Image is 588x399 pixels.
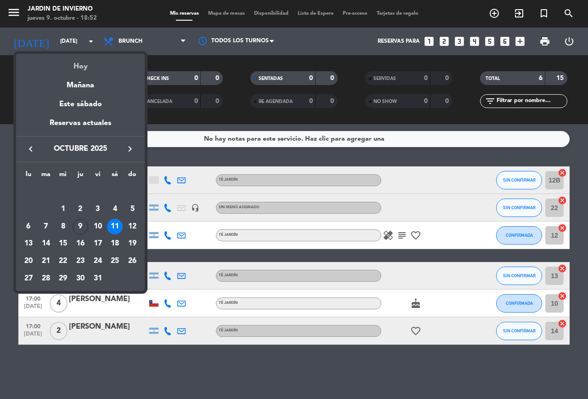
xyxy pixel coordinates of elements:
div: 17 [90,236,106,251]
td: 7 de octubre de 2025 [37,218,55,235]
div: 10 [90,219,106,234]
div: Mañana [16,73,145,91]
div: 11 [107,219,123,234]
th: martes [37,169,55,183]
div: 4 [107,201,123,217]
td: 26 de octubre de 2025 [124,252,141,270]
td: 9 de octubre de 2025 [72,218,89,235]
th: viernes [89,169,107,183]
div: Este sábado [16,91,145,117]
td: 25 de octubre de 2025 [107,252,124,270]
div: 27 [21,271,36,286]
div: 29 [55,271,71,286]
div: 7 [38,219,54,234]
td: 16 de octubre de 2025 [72,235,89,252]
div: 25 [107,253,123,269]
div: 12 [124,219,140,234]
th: lunes [20,169,37,183]
th: sábado [107,169,124,183]
td: 6 de octubre de 2025 [20,218,37,235]
div: 3 [90,201,106,217]
td: 21 de octubre de 2025 [37,252,55,270]
td: 30 de octubre de 2025 [72,270,89,287]
div: 9 [73,219,88,234]
td: 18 de octubre de 2025 [107,235,124,252]
div: Hoy [16,54,145,73]
td: 27 de octubre de 2025 [20,270,37,287]
div: 13 [21,236,36,251]
div: 6 [21,219,36,234]
td: 20 de octubre de 2025 [20,252,37,270]
div: 19 [124,236,140,251]
button: keyboard_arrow_left [23,143,39,155]
td: 10 de octubre de 2025 [89,218,107,235]
td: 29 de octubre de 2025 [54,270,72,287]
div: 30 [73,271,88,286]
div: 2 [73,201,88,217]
td: OCT. [20,183,141,200]
div: 20 [21,253,36,269]
td: 14 de octubre de 2025 [37,235,55,252]
td: 31 de octubre de 2025 [89,270,107,287]
div: 24 [90,253,106,269]
td: 17 de octubre de 2025 [89,235,107,252]
div: 15 [55,236,71,251]
th: jueves [72,169,89,183]
div: 21 [38,253,54,269]
div: 23 [73,253,88,269]
div: 22 [55,253,71,269]
div: Reservas actuales [16,117,145,136]
div: 16 [73,236,88,251]
td: 3 de octubre de 2025 [89,200,107,218]
td: 15 de octubre de 2025 [54,235,72,252]
td: 5 de octubre de 2025 [124,200,141,218]
div: 5 [124,201,140,217]
i: keyboard_arrow_left [25,143,36,154]
span: octubre 2025 [39,143,122,155]
td: 28 de octubre de 2025 [37,270,55,287]
td: 13 de octubre de 2025 [20,235,37,252]
td: 11 de octubre de 2025 [107,218,124,235]
td: 4 de octubre de 2025 [107,200,124,218]
td: 8 de octubre de 2025 [54,218,72,235]
td: 19 de octubre de 2025 [124,235,141,252]
td: 1 de octubre de 2025 [54,200,72,218]
td: 22 de octubre de 2025 [54,252,72,270]
i: keyboard_arrow_right [124,143,136,154]
div: 28 [38,271,54,286]
td: 24 de octubre de 2025 [89,252,107,270]
div: 1 [55,201,71,217]
div: 31 [90,271,106,286]
div: 18 [107,236,123,251]
button: keyboard_arrow_right [122,143,138,155]
div: 26 [124,253,140,269]
div: 8 [55,219,71,234]
td: 2 de octubre de 2025 [72,200,89,218]
td: 12 de octubre de 2025 [124,218,141,235]
th: domingo [124,169,141,183]
div: 14 [38,236,54,251]
td: 23 de octubre de 2025 [72,252,89,270]
th: miércoles [54,169,72,183]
